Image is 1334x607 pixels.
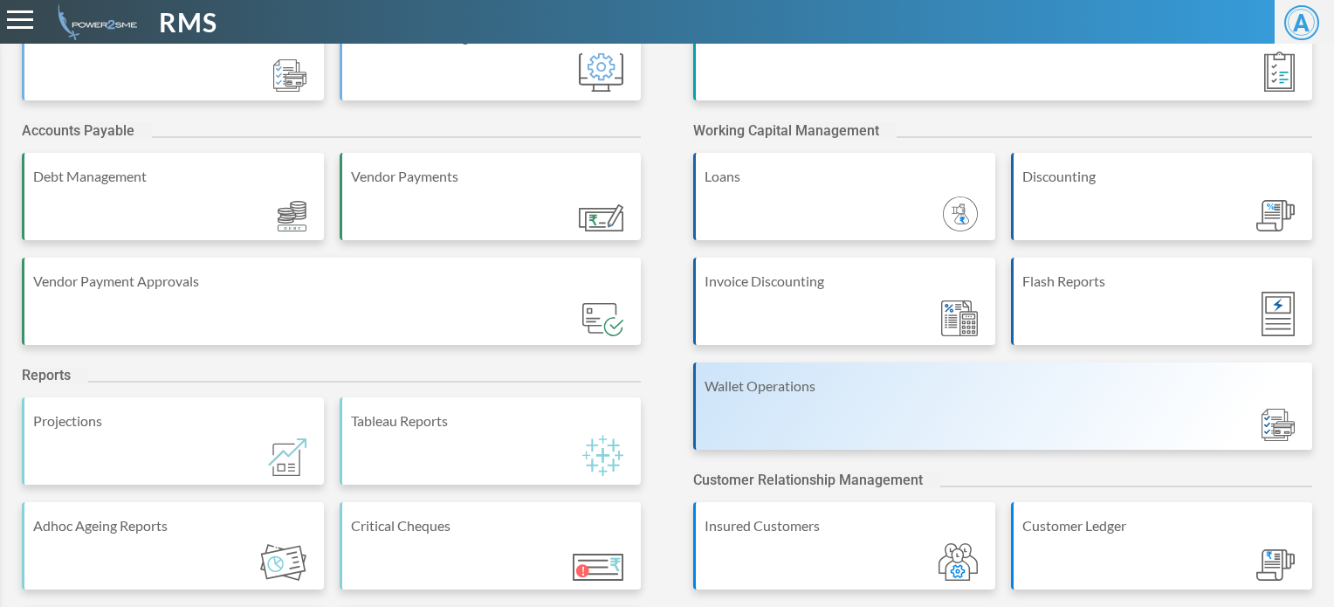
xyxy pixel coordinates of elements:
a: Flash Reports Module_ic [1011,258,1313,362]
a: Notification Settings Module_ic [340,13,642,118]
img: Module_ic [941,300,978,337]
h2: Working Capital Management [693,122,897,139]
img: Module_ic [1256,200,1295,232]
a: Tableau Reports Module_ic [340,397,642,502]
a: Adhoc Ageing Reports Module_ic [22,502,324,607]
img: Module_ic [943,197,978,231]
div: Projections [33,410,315,431]
div: Critical Cheques [351,515,633,536]
a: Wallet Operations Module_ic [693,362,1312,467]
div: Tableau Reports [351,410,633,431]
a: Projections Module_ic [22,397,324,502]
div: Vendor Payments [351,166,633,187]
div: Loans [705,166,987,187]
img: Module_ic [1262,292,1295,336]
h2: Accounts Payable [22,122,152,139]
a: Vendor Payment Approvals Module_ic [22,258,641,362]
img: Module_ic [582,303,623,336]
div: Vendor Payment Approvals [33,271,632,292]
img: Module_ic [579,204,623,231]
span: A [1284,5,1319,40]
h2: Reports [22,367,88,383]
img: admin [51,4,137,40]
img: Module_ic [1256,549,1295,582]
img: Module_ic [573,554,623,581]
a: Invoice Discounting Module_ic [693,258,995,362]
div: Invoice Discounting [705,271,987,292]
a: Letters Of Credit Module_ic [693,13,1312,118]
img: Module_ic [268,438,306,476]
a: Debt Management Module_ic [22,153,324,258]
div: Debt Management [33,166,315,187]
img: Module_ic [260,544,306,581]
a: Loans Module_ic [693,153,995,258]
div: Discounting [1022,166,1304,187]
a: Discounting Module_ic [1011,153,1313,258]
a: Critical Cheques Module_ic [340,502,642,607]
a: Customer Ledger Module_ic [1011,502,1313,607]
div: Adhoc Ageing Reports [33,515,315,536]
div: Wallet Operations [705,376,1303,397]
img: Module_ic [939,543,977,581]
h2: Customer Relationship Management [693,472,940,488]
div: Flash Reports [1022,271,1304,292]
img: Module_ic [273,59,306,92]
a: Vendor Payments Module_ic [340,153,642,258]
img: Module_ic [579,53,623,92]
img: Module_ic [278,201,306,232]
a: Debit Notes Module_ic [22,13,324,118]
img: Module_ic [582,435,623,476]
img: Module_ic [1262,409,1295,441]
a: Insured Customers Module_ic [693,502,995,607]
span: RMS [159,3,217,42]
img: Module_ic [1264,52,1295,92]
div: Insured Customers [705,515,987,536]
div: Customer Ledger [1022,515,1304,536]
